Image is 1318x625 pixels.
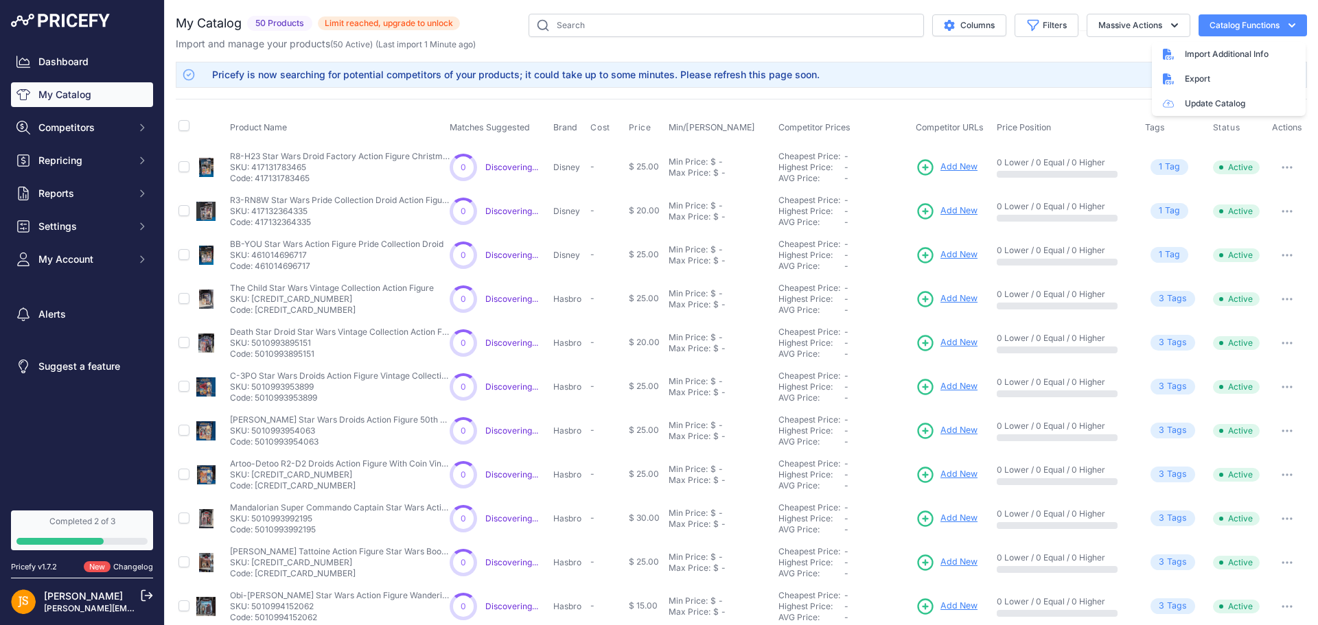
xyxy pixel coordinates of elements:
[716,508,723,519] div: -
[778,250,844,261] div: Highest Price:
[330,39,373,49] span: ( )
[713,211,719,222] div: $
[916,421,978,440] a: Add New
[997,333,1131,344] p: 0 Lower / 0 Equal / 0 Higher
[710,508,716,519] div: $
[1151,159,1188,175] span: Tag
[778,217,844,228] div: AVG Price:
[713,167,719,178] div: $
[230,239,443,250] p: BB-YOU Star Wars Action Figure Pride Collection Droid
[719,167,726,178] div: -
[719,255,726,266] div: -
[716,332,723,343] div: -
[553,425,585,436] p: Hasbro
[710,376,716,387] div: $
[318,16,460,30] span: Limit reached, upgrade to unlock
[1213,424,1260,438] span: Active
[230,195,450,206] p: R3-RN8W Star Wars Pride Collection Droid Action Figure
[1151,335,1195,351] span: Tag
[669,508,708,519] div: Min Price:
[844,458,848,469] span: -
[669,464,708,475] div: Min Price:
[450,122,530,132] span: Matches Suggested
[629,249,659,259] span: $ 25.00
[11,82,153,107] a: My Catalog
[1159,336,1164,349] span: 3
[916,202,978,221] a: Add New
[669,431,710,442] div: Max Price:
[176,37,476,51] p: Import and manage your products
[11,49,153,74] a: Dashboard
[719,431,726,442] div: -
[1152,67,1306,91] div: Export
[11,214,153,239] button: Settings
[1213,380,1260,394] span: Active
[38,252,128,266] span: My Account
[485,206,538,216] a: Discovering...
[844,327,848,337] span: -
[778,392,844,403] div: AVG Price:
[844,151,848,161] span: -
[719,343,726,354] div: -
[230,349,450,359] p: Code: 5010993895151
[629,293,659,303] span: $ 25.00
[230,151,450,162] p: R8-H23 Star Wars Droid Factory Action Figure Christmas
[713,343,719,354] div: $
[1182,512,1187,525] span: s
[844,283,848,293] span: -
[710,200,716,211] div: $
[997,122,1051,132] span: Price Position
[1199,14,1307,36] button: Catalog Functions
[11,510,153,550] a: Completed 2 of 3
[716,200,723,211] div: -
[485,557,538,567] span: Discovering...
[669,156,708,167] div: Min Price:
[669,387,710,398] div: Max Price:
[997,201,1131,212] p: 0 Lower / 0 Equal / 0 Higher
[719,211,726,222] div: -
[1159,380,1164,393] span: 3
[485,338,538,348] a: Discovering...
[1213,161,1260,174] span: Active
[485,425,538,436] a: Discovering...
[230,217,450,228] p: Code: 417132364335
[1213,122,1240,133] span: Status
[529,14,924,37] input: Search
[710,464,716,475] div: $
[1213,204,1260,218] span: Active
[230,480,450,491] p: Code: [CREDIT_CARD_NUMBER]
[38,220,128,233] span: Settings
[230,250,443,261] p: SKU: 461014696717
[716,244,723,255] div: -
[1182,468,1187,481] span: s
[916,377,978,397] a: Add New
[778,305,844,316] div: AVG Price:
[38,154,128,167] span: Repricing
[38,187,128,200] span: Reports
[940,556,978,569] span: Add New
[485,162,538,172] a: Discovering...
[713,255,719,266] div: $
[176,14,242,33] h2: My Catalog
[778,458,840,469] a: Cheapest Price:
[844,381,848,392] span: -
[590,293,594,303] span: -
[212,68,820,82] div: Pricefy is now searching for potential competitors of your products; it could take up to some min...
[710,156,716,167] div: $
[713,475,719,486] div: $
[713,431,719,442] div: $
[461,425,466,436] span: 0
[16,516,148,527] div: Completed 2 of 3
[997,289,1131,300] p: 0 Lower / 0 Equal / 0 Higher
[1151,510,1195,526] span: Tag
[844,469,848,480] span: -
[716,376,723,387] div: -
[230,294,434,305] p: SKU: [CREDIT_CARD_NUMBER]
[230,392,450,403] p: Code: 5010993953899
[1159,204,1162,217] span: 1
[997,508,1131,519] p: 0 Lower / 0 Equal / 0 Higher
[778,338,844,349] div: Highest Price:
[485,469,538,480] span: Discovering...
[461,294,466,305] span: 0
